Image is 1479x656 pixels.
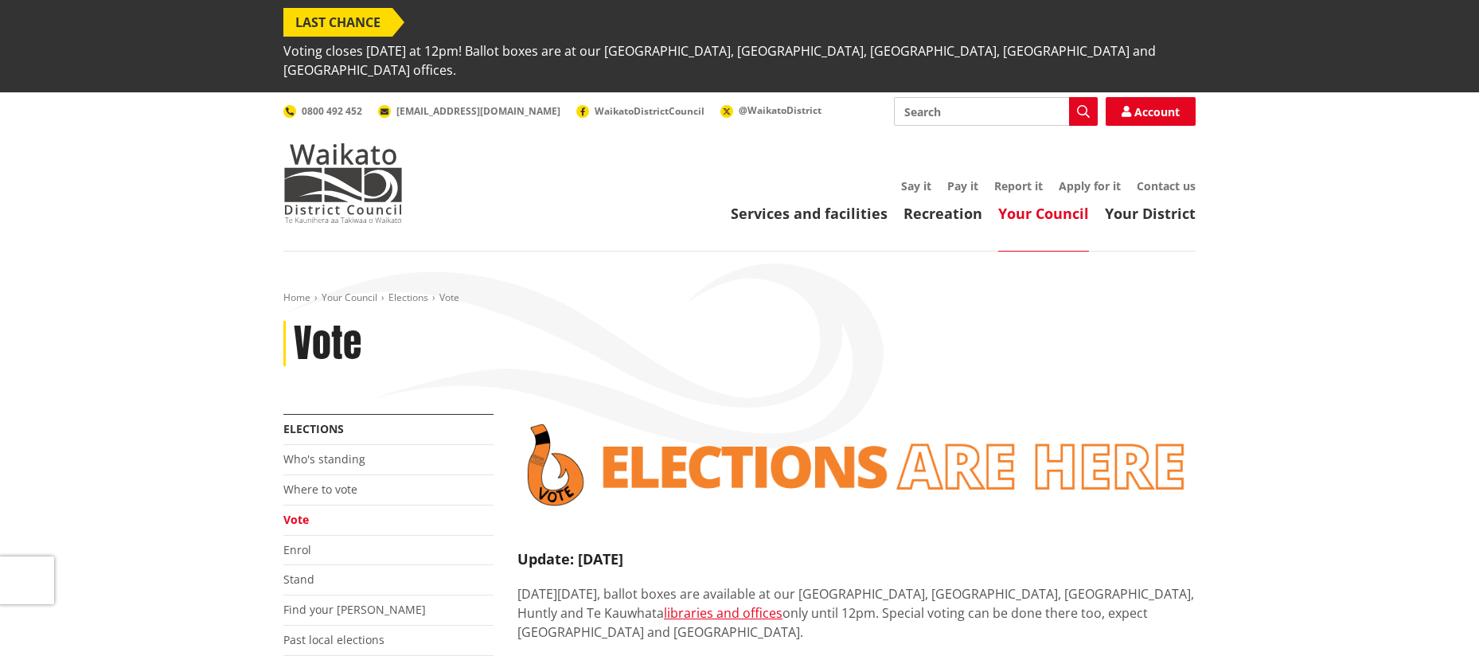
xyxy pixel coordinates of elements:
[283,104,362,118] a: 0800 492 452
[283,512,309,527] a: Vote
[439,291,459,304] span: Vote
[283,37,1196,84] span: Voting closes [DATE] at 12pm! Ballot boxes are at our [GEOGRAPHIC_DATA], [GEOGRAPHIC_DATA], [GEOG...
[1106,97,1196,126] a: Account
[283,451,365,467] a: Who's standing
[302,104,362,118] span: 0800 492 452
[998,204,1089,223] a: Your Council
[595,104,704,118] span: WaikatoDistrictCouncil
[517,549,623,568] strong: Update: [DATE]
[283,572,314,587] a: Stand
[388,291,428,304] a: Elections
[283,632,384,647] a: Past local elections
[720,103,821,117] a: @WaikatoDistrict
[283,482,357,497] a: Where to vote
[283,542,311,557] a: Enrol
[576,104,704,118] a: WaikatoDistrictCouncil
[903,204,982,223] a: Recreation
[901,178,931,193] a: Say it
[294,321,361,367] h1: Vote
[396,104,560,118] span: [EMAIL_ADDRESS][DOMAIN_NAME]
[1059,178,1121,193] a: Apply for it
[994,178,1043,193] a: Report it
[283,291,1196,305] nav: breadcrumb
[378,104,560,118] a: [EMAIL_ADDRESS][DOMAIN_NAME]
[947,178,978,193] a: Pay it
[731,204,888,223] a: Services and facilities
[1105,204,1196,223] a: Your District
[322,291,377,304] a: Your Council
[283,8,392,37] span: LAST CHANCE
[739,103,821,117] span: @WaikatoDistrict
[283,291,310,304] a: Home
[1137,178,1196,193] a: Contact us
[664,604,782,622] a: libraries and offices
[283,143,403,223] img: Waikato District Council - Te Kaunihera aa Takiwaa o Waikato
[894,97,1098,126] input: Search input
[517,414,1196,516] img: Vote banner transparent
[283,421,344,436] a: Elections
[517,584,1196,642] p: [DATE][DATE], ballot boxes are available at our [GEOGRAPHIC_DATA], [GEOGRAPHIC_DATA], [GEOGRAPHIC...
[283,602,426,617] a: Find your [PERSON_NAME]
